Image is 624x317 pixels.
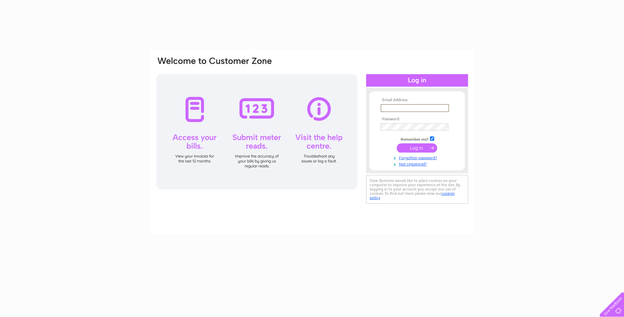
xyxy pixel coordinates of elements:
[366,175,468,204] div: Clear Business would like to place cookies on your computer to improve your experience of the sit...
[379,117,455,122] th: Password:
[379,135,455,142] td: Remember me?
[379,98,455,102] th: Email Address:
[381,160,455,167] a: Not registered?
[370,191,455,200] a: cookies policy
[381,154,455,160] a: Forgotten password?
[397,143,437,153] input: Submit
